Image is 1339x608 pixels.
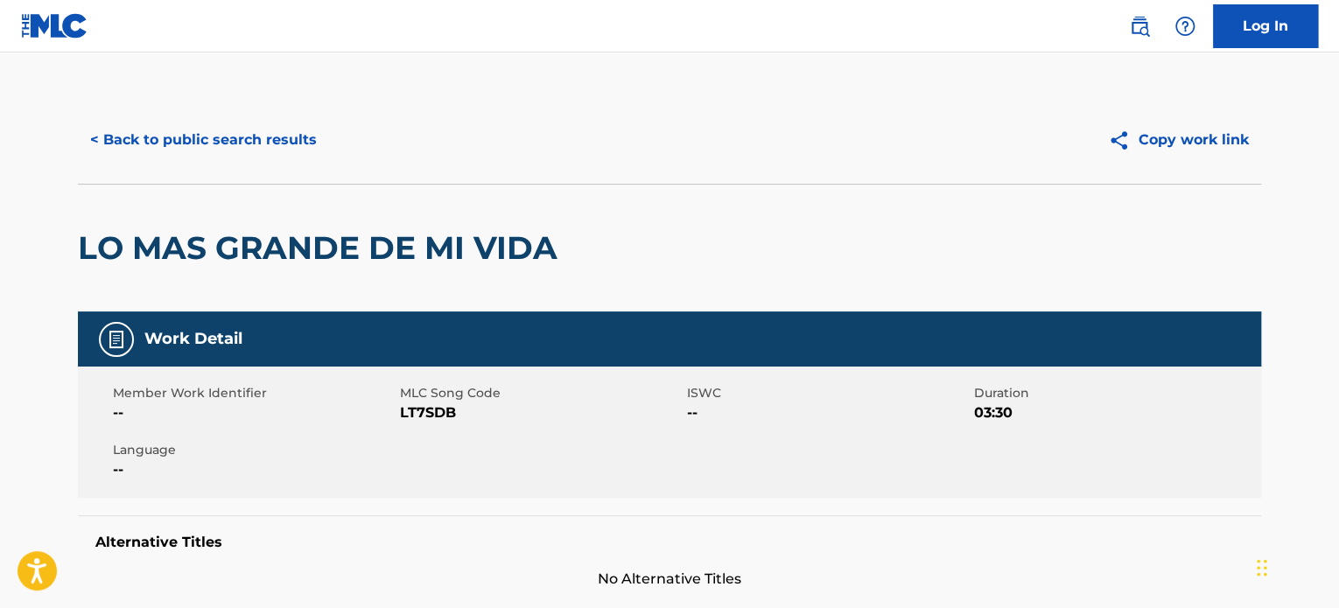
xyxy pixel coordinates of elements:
[95,534,1244,551] h5: Alternative Titles
[21,13,88,38] img: MLC Logo
[78,569,1261,590] span: No Alternative Titles
[144,329,242,349] h5: Work Detail
[1122,9,1157,44] a: Public Search
[113,459,396,480] span: --
[1251,524,1339,608] iframe: Chat Widget
[974,384,1257,402] span: Duration
[687,384,970,402] span: ISWC
[974,402,1257,423] span: 03:30
[1129,16,1150,37] img: search
[687,402,970,423] span: --
[400,384,683,402] span: MLC Song Code
[1257,542,1267,594] div: Drag
[78,118,329,162] button: < Back to public search results
[1108,129,1139,151] img: Copy work link
[400,402,683,423] span: LT7SDB
[78,228,566,268] h2: LO MAS GRANDE DE MI VIDA
[1096,118,1261,162] button: Copy work link
[1213,4,1318,48] a: Log In
[1167,9,1202,44] div: Help
[113,384,396,402] span: Member Work Identifier
[106,329,127,350] img: Work Detail
[1174,16,1195,37] img: help
[113,402,396,423] span: --
[113,441,396,459] span: Language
